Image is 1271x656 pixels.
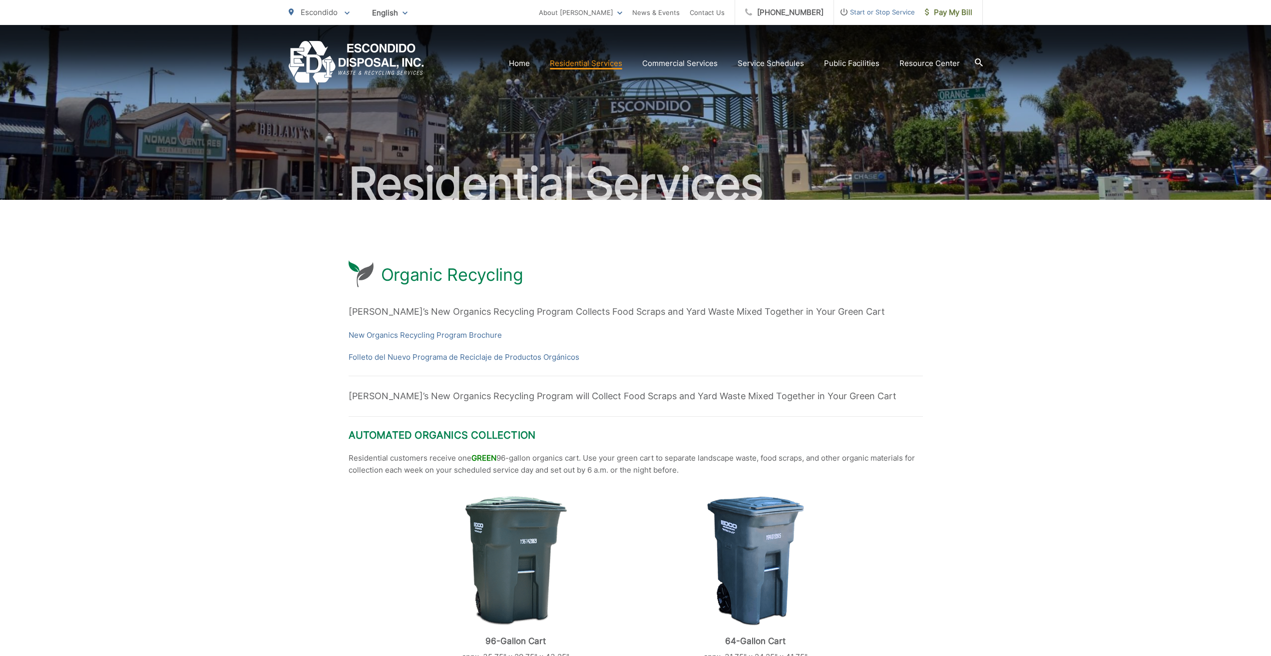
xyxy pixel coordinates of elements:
span: Escondido [301,7,338,17]
a: EDCD logo. Return to the homepage. [289,41,424,85]
img: cart-green-waste-64.png [707,496,804,626]
p: 96-Gallon Cart [409,636,623,646]
h2: Residential Services [289,159,983,209]
a: Folleto del Nuevo Programa de Reciclaje de Productos Orgánicos [349,351,579,363]
a: Commercial Services [642,57,718,69]
p: [PERSON_NAME]’s New Organics Recycling Program Collects Food Scraps and Yard Waste Mixed Together... [349,304,923,319]
span: English [365,4,415,21]
span: GREEN [471,453,496,463]
a: Service Schedules [738,57,804,69]
p: 64-Gallon Cart [648,636,863,646]
a: Resource Center [899,57,960,69]
a: News & Events [632,6,680,18]
span: Pay My Bill [925,6,972,18]
p: Residential customers receive one 96-gallon organics cart. Use your green cart to separate landsc... [349,452,923,476]
a: Public Facilities [824,57,879,69]
p: [PERSON_NAME]’s New Organics Recycling Program will Collect Food Scraps and Yard Waste Mixed Toge... [349,389,923,404]
a: About [PERSON_NAME] [539,6,622,18]
a: Contact Us [690,6,725,18]
h2: Automated Organics Collection [349,429,923,441]
img: cart-green-waste-96.png [465,496,567,626]
a: Home [509,57,530,69]
a: Residential Services [550,57,622,69]
h1: Organic Recycling [381,265,523,285]
a: New Organics Recycling Program Brochure [349,329,502,341]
